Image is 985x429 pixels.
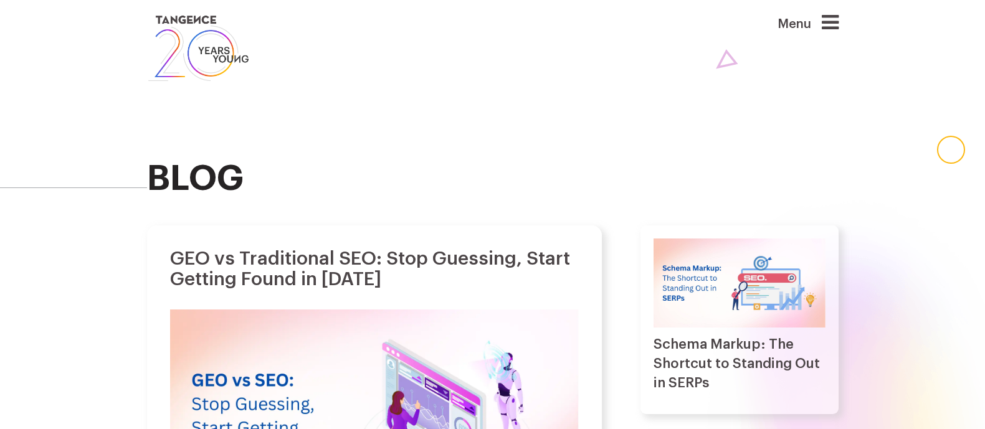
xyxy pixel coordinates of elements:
a: Schema Markup: The Shortcut to Standing Out in SERPs [654,337,820,390]
img: logo SVG [147,12,250,84]
h1: GEO vs Traditional SEO: Stop Guessing, Start Getting Found in [DATE] [170,248,579,290]
img: Schema Markup: The Shortcut to Standing Out in SERPs [654,238,826,328]
h2: blog [147,159,839,198]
